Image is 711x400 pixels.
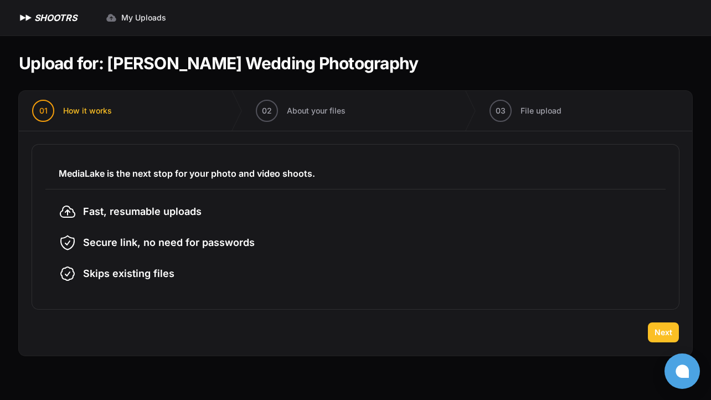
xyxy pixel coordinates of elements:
h1: SHOOTRS [34,11,77,24]
button: Open chat window [664,353,700,389]
span: 02 [262,105,272,116]
span: Secure link, no need for passwords [83,235,255,250]
span: My Uploads [121,12,166,23]
span: File upload [521,105,561,116]
a: SHOOTRS SHOOTRS [18,11,77,24]
button: 01 How it works [19,91,125,131]
span: 03 [496,105,506,116]
button: 02 About your files [243,91,359,131]
a: My Uploads [99,8,173,28]
span: Fast, resumable uploads [83,204,202,219]
span: Skips existing files [83,266,174,281]
button: Next [648,322,679,342]
span: How it works [63,105,112,116]
span: About your files [287,105,346,116]
img: SHOOTRS [18,11,34,24]
span: Next [655,327,672,338]
button: 03 File upload [476,91,575,131]
h1: Upload for: [PERSON_NAME] Wedding Photography [19,53,418,73]
h3: MediaLake is the next stop for your photo and video shoots. [59,167,652,180]
span: 01 [39,105,48,116]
